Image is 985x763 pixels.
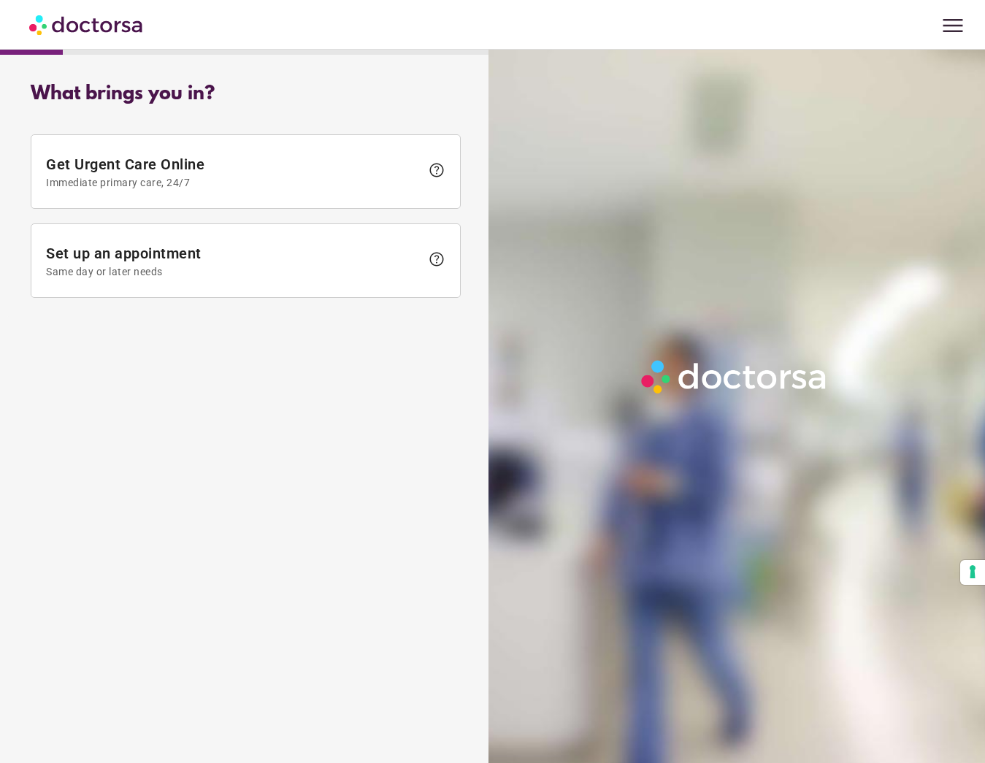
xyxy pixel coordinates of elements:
[46,266,421,277] span: Same day or later needs
[939,12,967,39] span: menu
[46,177,421,188] span: Immediate primary care, 24/7
[46,156,421,188] span: Get Urgent Care Online
[46,245,421,277] span: Set up an appointment
[636,355,833,399] img: Logo-Doctorsa-trans-White-partial-flat.png
[960,560,985,585] button: Your consent preferences for tracking technologies
[428,161,445,179] span: help
[31,83,461,105] div: What brings you in?
[428,250,445,268] span: help
[29,8,145,41] img: Doctorsa.com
